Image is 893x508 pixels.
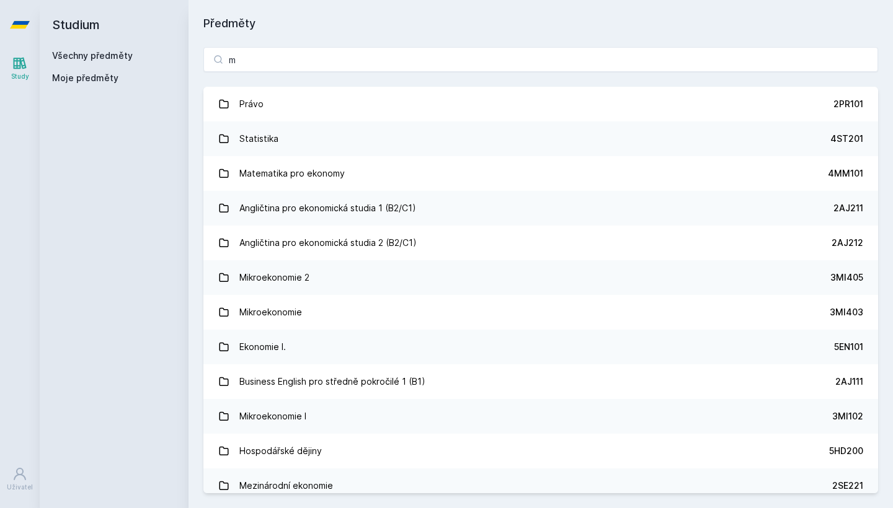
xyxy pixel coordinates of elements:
[832,480,863,492] div: 2SE221
[830,306,863,318] div: 3MI403
[239,335,286,359] div: Ekonomie I.
[52,72,118,84] span: Moje předměty
[239,126,278,151] div: Statistika
[203,15,878,32] h1: Předměty
[829,445,863,457] div: 5HD200
[11,72,29,81] div: Study
[239,369,425,394] div: Business English pro středně pokročilé 1 (B1)
[239,196,416,221] div: Angličtina pro ekonomická studia 1 (B2/C1)
[239,404,306,429] div: Mikroekonomie I
[830,133,863,145] div: 4ST201
[203,47,878,72] input: Název nebo ident předmětu…
[832,237,863,249] div: 2AJ212
[239,300,302,325] div: Mikroekonomie
[239,439,322,463] div: Hospodářské dějiny
[203,226,878,260] a: Angličtina pro ekonomická studia 2 (B2/C1) 2AJ212
[203,87,878,121] a: Právo 2PR101
[203,295,878,330] a: Mikroekonomie 3MI403
[239,161,345,186] div: Matematika pro ekonomy
[7,483,33,492] div: Uživatel
[239,473,333,498] div: Mezinárodní ekonomie
[203,399,878,434] a: Mikroekonomie I 3MI102
[832,410,863,423] div: 3MI102
[830,271,863,284] div: 3MI405
[203,121,878,156] a: Statistika 4ST201
[239,230,417,255] div: Angličtina pro ekonomická studia 2 (B2/C1)
[239,265,309,290] div: Mikroekonomie 2
[203,364,878,399] a: Business English pro středně pokročilé 1 (B1) 2AJ111
[52,50,133,61] a: Všechny předměty
[203,330,878,364] a: Ekonomie I. 5EN101
[833,98,863,110] div: 2PR101
[834,341,863,353] div: 5EN101
[203,191,878,226] a: Angličtina pro ekonomická studia 1 (B2/C1) 2AJ211
[833,202,863,214] div: 2AJ211
[2,460,37,498] a: Uživatel
[828,167,863,180] div: 4MM101
[203,260,878,295] a: Mikroekonomie 2 3MI405
[2,50,37,87] a: Study
[239,92,264,116] div: Právo
[835,375,863,388] div: 2AJ111
[203,468,878,503] a: Mezinárodní ekonomie 2SE221
[203,156,878,191] a: Matematika pro ekonomy 4MM101
[203,434,878,468] a: Hospodářské dějiny 5HD200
